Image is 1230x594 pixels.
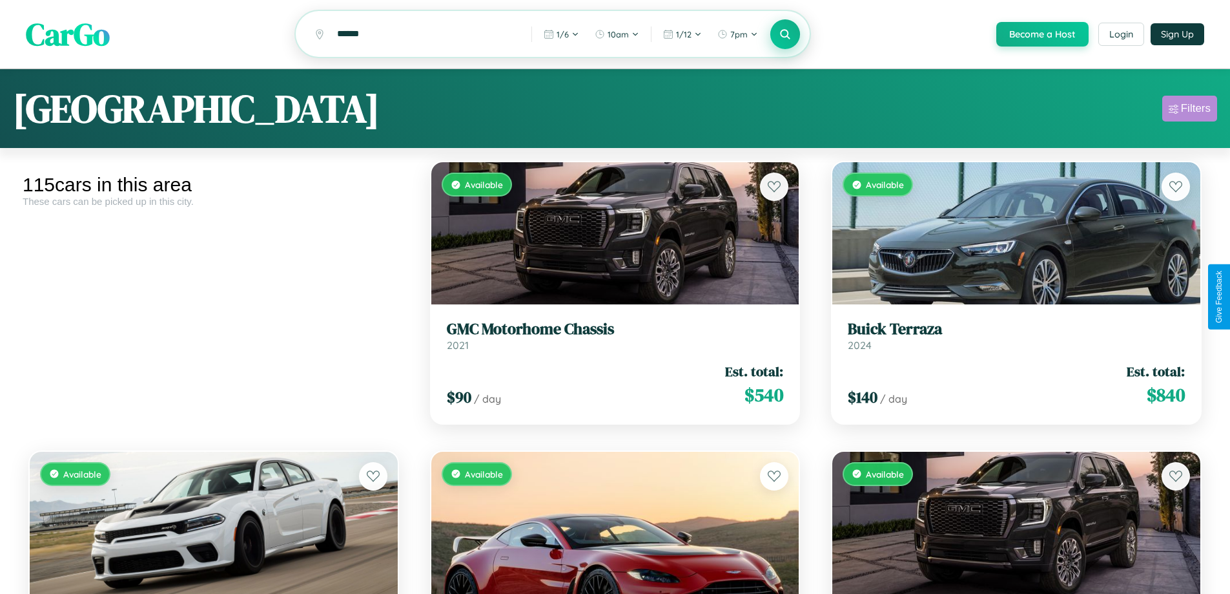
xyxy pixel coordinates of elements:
h3: GMC Motorhome Chassis [447,320,784,339]
span: / day [474,392,501,405]
span: 1 / 12 [676,29,692,39]
button: 1/12 [657,24,708,45]
div: These cars can be picked up in this city. [23,196,405,207]
span: 2024 [848,339,872,352]
span: / day [880,392,907,405]
div: Filters [1181,102,1211,115]
button: 1/6 [537,24,586,45]
span: Est. total: [1127,362,1185,381]
button: 7pm [711,24,764,45]
span: Available [465,179,503,190]
span: $ 90 [447,387,471,408]
button: Become a Host [996,22,1089,47]
span: Available [866,179,904,190]
span: Est. total: [725,362,783,381]
span: CarGo [26,13,110,56]
span: Available [63,469,101,480]
span: 10am [608,29,629,39]
span: 7pm [730,29,748,39]
span: Available [465,469,503,480]
span: Available [866,469,904,480]
a: GMC Motorhome Chassis2021 [447,320,784,352]
span: 1 / 6 [557,29,569,39]
h1: [GEOGRAPHIC_DATA] [13,82,380,135]
span: $ 840 [1147,382,1185,408]
button: Filters [1162,96,1217,122]
div: Give Feedback [1215,271,1224,323]
span: $ 140 [848,387,877,408]
div: 115 cars in this area [23,174,405,196]
button: Sign Up [1151,23,1204,45]
a: Buick Terraza2024 [848,320,1185,352]
span: 2021 [447,339,469,352]
button: 10am [588,24,646,45]
span: $ 540 [744,382,783,408]
h3: Buick Terraza [848,320,1185,339]
button: Login [1098,23,1144,46]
